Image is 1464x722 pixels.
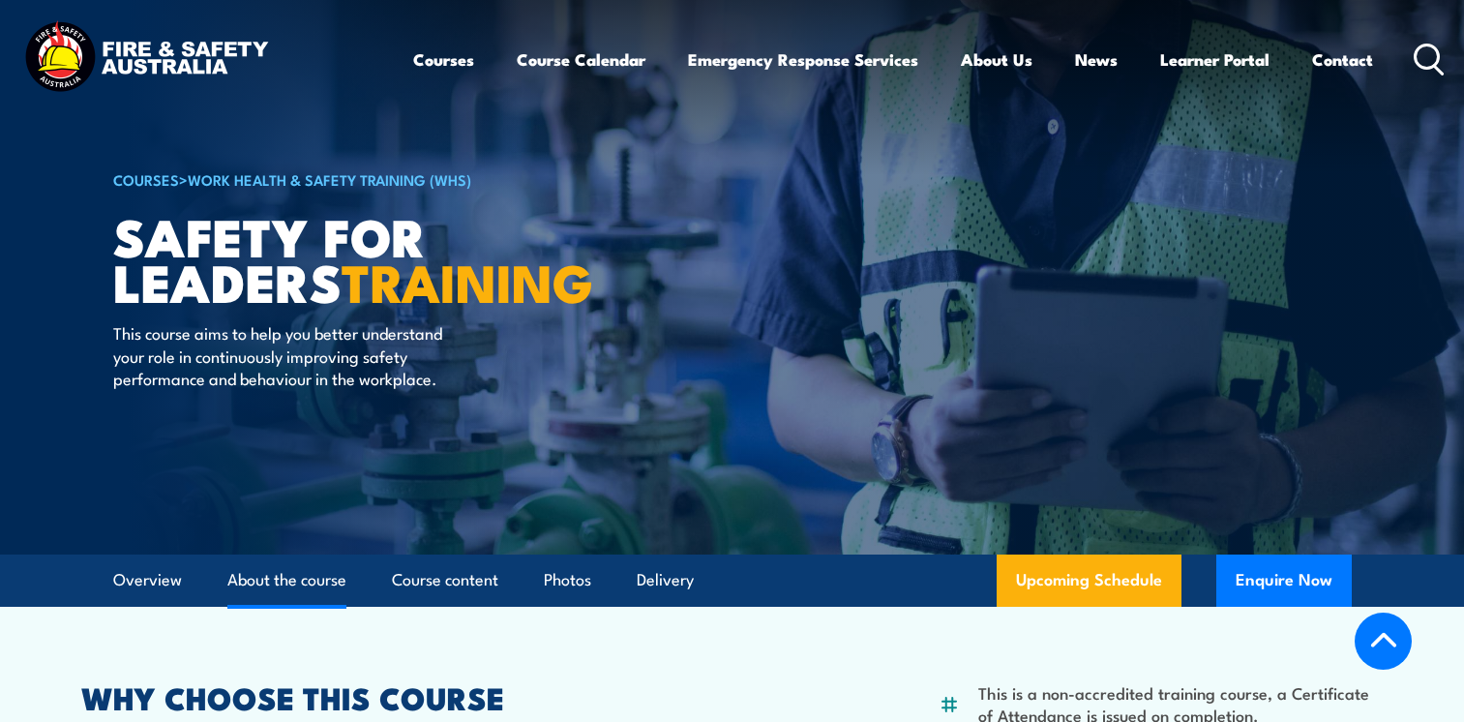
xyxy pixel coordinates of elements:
a: COURSES [113,168,179,190]
a: About Us [961,34,1032,85]
a: About the course [227,555,346,606]
a: Contact [1312,34,1373,85]
a: Delivery [637,555,694,606]
a: Overview [113,555,182,606]
a: Photos [544,555,591,606]
a: Course Calendar [517,34,645,85]
a: Work Health & Safety Training (WHS) [188,168,471,190]
h2: WHY CHOOSE THIS COURSE [81,683,646,710]
button: Enquire Now [1216,555,1352,607]
h6: > [113,167,591,191]
h1: Safety For Leaders [113,213,591,303]
a: News [1075,34,1118,85]
a: Courses [413,34,474,85]
a: Course content [392,555,498,606]
strong: TRAINING [342,240,593,320]
a: Emergency Response Services [688,34,918,85]
a: Upcoming Schedule [997,555,1181,607]
a: Learner Portal [1160,34,1270,85]
p: This course aims to help you better understand your role in continuously improving safety perform... [113,321,466,389]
